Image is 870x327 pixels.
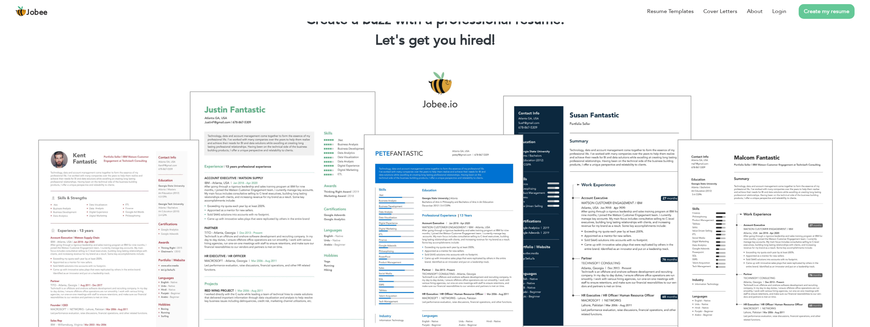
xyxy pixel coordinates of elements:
span: get you hired! [409,31,495,50]
a: Resume Templates [647,7,694,15]
h2: Let's [10,32,860,49]
a: Cover Letters [703,7,737,15]
a: About [747,7,763,15]
a: Jobee [15,6,48,17]
a: Create my resume [799,4,855,19]
h1: Create a buzz with a professional resume. [10,11,860,29]
img: jobee.io [15,6,26,17]
span: | [492,31,495,50]
a: Login [772,7,786,15]
span: Jobee [26,9,48,16]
